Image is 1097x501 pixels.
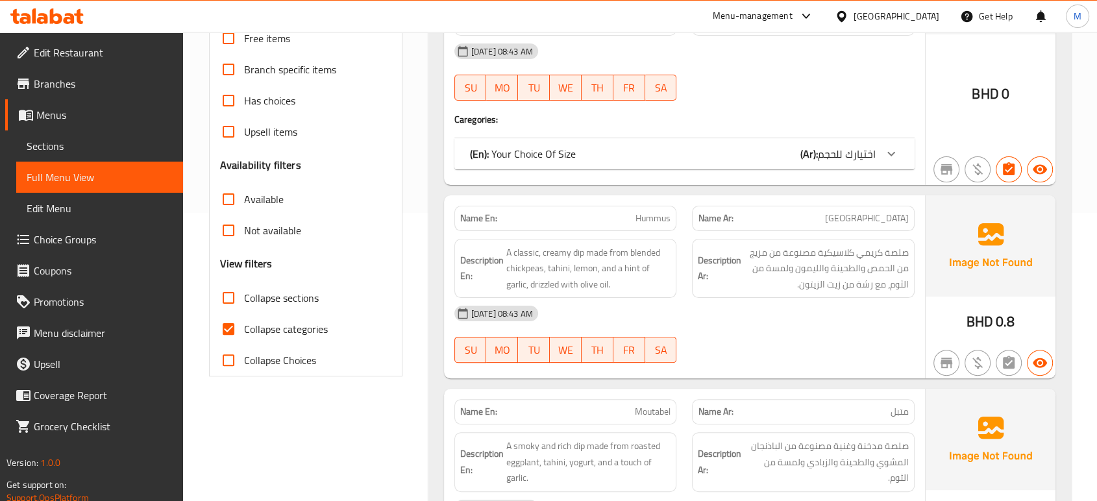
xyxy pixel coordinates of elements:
span: BHD [972,81,998,106]
span: متبل [891,405,909,419]
span: Edit Menu [27,201,173,216]
div: (En): Your Choice Of Size(Ar):اختيارك للحجم [454,138,915,169]
span: Upsell items [244,124,297,140]
button: Available [1027,350,1053,376]
span: Version: [6,454,38,471]
span: Edit Restaurant [34,45,173,60]
b: (En): [470,144,489,164]
a: Upsell [5,348,183,380]
span: Menus [36,107,173,123]
button: MO [486,75,518,101]
strong: Description En: [460,446,504,478]
span: Collapse Choices [244,352,316,368]
button: Not has choices [996,350,1022,376]
a: Sections [16,130,183,162]
span: A smoky and rich dip made from roasted eggplant, tahini, yogurt, and a touch of garlic. [506,438,671,486]
b: (Ar): [800,144,818,164]
span: MO [491,79,513,97]
span: Coverage Report [34,387,173,403]
a: Coverage Report [5,380,183,411]
a: Full Menu View [16,162,183,193]
p: Your Choice Of Size [470,146,576,162]
button: TH [582,337,613,363]
span: Promotions [34,294,173,310]
span: Not available [244,223,301,238]
span: Collapse categories [244,321,328,337]
button: TU [518,337,550,363]
a: Promotions [5,286,183,317]
span: 1.0.0 [40,454,60,471]
span: TH [587,79,608,97]
strong: Description En: [460,252,504,284]
button: WE [550,337,582,363]
button: TH [582,75,613,101]
span: Get support on: [6,476,66,493]
img: Ae5nvW7+0k+MAAAAAElFTkSuQmCC [926,389,1055,490]
a: Edit Menu [16,193,183,224]
strong: Name Ar: [698,405,733,419]
span: Moutabel [635,405,671,419]
span: [DATE] 08:43 AM [466,308,538,320]
button: Purchased item [965,156,991,182]
a: Coupons [5,255,183,286]
span: Sections [27,138,173,154]
strong: Name En: [460,212,497,225]
h3: Availability filters [220,158,301,173]
span: SU [460,79,482,97]
button: TU [518,75,550,101]
strong: Name Ar: [698,212,733,225]
span: صلصة كريمي كلاسيكية مصنوعة من مزيج من الحمص والطحينة والليمون ولمسة من الثوم، مع رشة من زيت الزيتون. [744,245,909,293]
span: MO [491,341,513,360]
button: SA [645,337,677,363]
span: اختيارك للحجم [818,144,876,164]
strong: Description Ar: [698,446,741,478]
span: Full Menu View [27,169,173,185]
span: SA [650,341,672,360]
button: Not branch specific item [933,350,959,376]
a: Edit Restaurant [5,37,183,68]
strong: Name En: [460,405,497,419]
span: WE [555,341,576,360]
span: Branch specific items [244,62,336,77]
button: WE [550,75,582,101]
a: Choice Groups [5,224,183,255]
a: Grocery Checklist [5,411,183,442]
button: Purchased item [965,350,991,376]
span: FR [619,79,640,97]
span: Upsell [34,356,173,372]
span: Available [244,191,284,207]
button: Available [1027,156,1053,182]
div: [GEOGRAPHIC_DATA] [854,9,939,23]
span: Free items [244,31,290,46]
span: TH [587,341,608,360]
span: Grocery Checklist [34,419,173,434]
span: BHD [967,309,993,334]
a: Menus [5,99,183,130]
span: A classic, creamy dip made from blended chickpeas, tahini, lemon, and a hint of garlic, drizzled ... [506,245,671,293]
strong: Description Ar: [698,252,741,284]
span: صلصة مدخنة وغنية مصنوعة من الباذنجان المشوي والطحينة والزبادي ولمسة من الثوم. [744,438,909,486]
span: [GEOGRAPHIC_DATA] [825,212,909,225]
button: SU [454,337,487,363]
button: SU [454,75,487,101]
span: M [1074,9,1081,23]
button: MO [486,337,518,363]
span: SU [460,341,482,360]
h4: Caregories: [454,113,915,126]
span: TU [523,79,545,97]
h3: View filters [220,256,273,271]
span: [DATE] 08:43 AM [466,45,538,58]
span: WE [555,79,576,97]
button: Not branch specific item [933,156,959,182]
span: 0.8 [996,309,1015,334]
button: Has choices [996,156,1022,182]
button: SA [645,75,677,101]
span: Collapse sections [244,290,319,306]
span: Coupons [34,263,173,278]
a: Menu disclaimer [5,317,183,348]
span: Branches [34,76,173,92]
a: Branches [5,68,183,99]
button: FR [613,337,645,363]
span: FR [619,341,640,360]
span: Hummus [635,212,671,225]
